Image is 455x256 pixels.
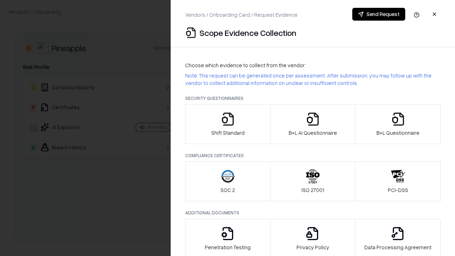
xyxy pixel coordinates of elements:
p: B+L AI Questionnaire [289,129,337,137]
button: PCI-DSS [355,161,441,201]
p: ISO 27001 [301,186,324,194]
p: Vendors / Onboarding Card / Request Evidence [185,11,298,18]
p: Note: This request can be generated once per assessment. After submission, you may follow up with... [185,72,441,87]
p: Security Questionnaires [185,95,441,101]
p: Privacy Policy [296,244,329,251]
p: Data Processing Agreement [364,244,432,251]
button: Send Request [352,8,405,21]
button: ISO 27001 [270,161,356,201]
button: SOC 2 [185,161,271,201]
button: B+L AI Questionnaire [270,104,356,144]
p: Additional Documents [185,210,441,216]
p: PCI-DSS [388,186,408,194]
p: Choose which evidence to collect from the vendor: [185,62,441,69]
p: SOC 2 [220,186,235,194]
p: Compliance Certificates [185,153,441,159]
p: Shift Standard [211,129,245,137]
p: Penetration Testing [205,244,251,251]
button: B+L Questionnaire [355,104,441,144]
button: Shift Standard [185,104,271,144]
p: Scope Evidence Collection [199,27,296,38]
p: B+L Questionnaire [376,129,419,137]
